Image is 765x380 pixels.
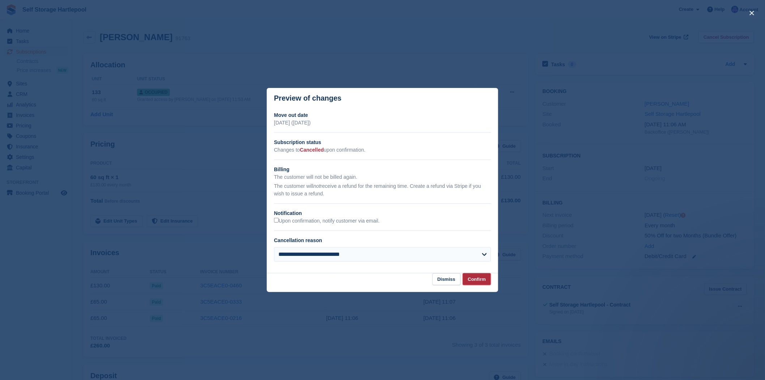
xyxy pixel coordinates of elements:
button: close [746,7,758,19]
p: Preview of changes [274,94,342,102]
button: Dismiss [432,273,461,285]
button: Confirm [463,273,491,285]
p: Changes to upon confirmation. [274,146,491,154]
label: Upon confirmation, notify customer via email. [274,218,380,224]
p: The customer will not be billed again. [274,173,491,181]
em: not [313,183,320,189]
p: [DATE] ([DATE]) [274,119,491,127]
span: Cancelled [300,147,324,153]
h2: Billing [274,166,491,173]
p: The customer will receive a refund for the remaining time. Create a refund via Stripe if you wish... [274,182,491,198]
h2: Notification [274,210,491,217]
label: Cancellation reason [274,237,322,243]
input: Upon confirmation, notify customer via email. [274,218,279,223]
h2: Move out date [274,111,491,119]
h2: Subscription status [274,139,491,146]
